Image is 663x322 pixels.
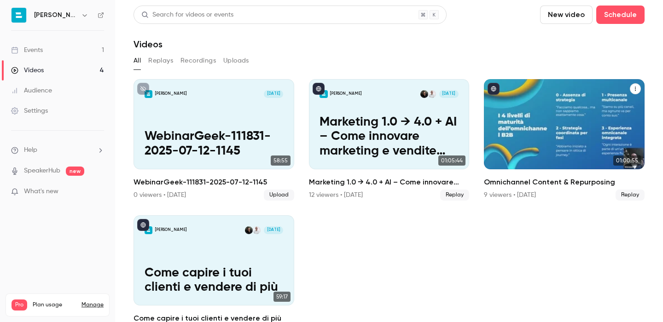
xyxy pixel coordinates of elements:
[616,190,645,201] span: Replay
[440,190,469,201] span: Replay
[134,177,294,188] h2: WebinarGeek-111831-2025-07-12-1145
[134,79,294,201] li: WebinarGeek-111831-2025-07-12-1145
[155,227,186,233] p: [PERSON_NAME]
[320,115,459,159] p: Marketing 1.0 → 4.0 + AI – Come innovare marketing e vendite con gli strumenti giusti
[484,79,645,201] li: Omnichannel Content & Repurposing
[484,177,645,188] h2: Omnichannel Content & Repurposing
[428,90,436,98] img: Giovanni Repola
[145,266,284,295] p: Come capire i tuoi clienti e vendere di più
[34,11,77,20] h6: [PERSON_NAME]
[103,54,153,60] div: Keyword (traffico)
[264,190,294,201] span: Upload
[141,10,233,20] div: Search for videos or events
[155,91,186,97] p: [PERSON_NAME]
[309,79,470,201] li: Marketing 1.0 → 4.0 + AI – Come innovare marketing e vendite con gli strumenti giusti
[134,39,163,50] h1: Videos
[24,145,37,155] span: Help
[48,54,70,60] div: Dominio
[11,46,43,55] div: Events
[134,190,186,200] div: 0 viewers • [DATE]
[273,292,291,302] span: 59:17
[484,79,645,201] a: 01:00:55Omnichannel Content & Repurposing9 viewers • [DATE]Replay
[180,53,216,68] button: Recordings
[81,301,104,309] a: Manage
[613,155,641,166] span: 01:00:55
[488,83,500,95] button: published
[420,90,428,98] img: Davide Berardino
[11,145,104,155] li: help-dropdown-opener
[15,24,22,31] img: website_grey.svg
[438,155,465,166] span: 01:05:44
[223,53,249,68] button: Uploads
[12,8,26,23] img: Bryan srl
[93,188,104,196] iframe: Noticeable Trigger
[145,129,284,158] p: WebinarGeek-111831-2025-07-12-1145
[24,24,132,31] div: [PERSON_NAME]: [DOMAIN_NAME]
[264,90,283,98] span: [DATE]
[309,190,363,200] div: 12 viewers • [DATE]
[330,91,361,97] p: [PERSON_NAME]
[309,177,470,188] h2: Marketing 1.0 → 4.0 + AI – Come innovare marketing e vendite con gli strumenti giusti
[309,79,470,201] a: Marketing 1.0 → 4.0 + AI – Come innovare marketing e vendite con gli strumenti giusti[PERSON_NAME...
[148,53,173,68] button: Replays
[137,83,149,95] button: unpublished
[66,167,84,176] span: new
[11,86,52,95] div: Audience
[26,15,45,22] div: v 4.0.25
[134,6,645,316] section: Videos
[93,53,100,61] img: tab_keywords_by_traffic_grey.svg
[245,226,253,234] img: Davide Berardino
[134,53,141,68] button: All
[439,90,459,98] span: [DATE]
[24,187,58,196] span: What's new
[264,226,283,234] span: [DATE]
[33,301,76,309] span: Plan usage
[271,155,291,166] span: 58:55
[313,83,325,95] button: published
[38,53,46,61] img: tab_domain_overview_orange.svg
[596,6,645,24] button: Schedule
[24,166,60,176] a: SpeakerHub
[540,6,593,24] button: New video
[253,226,261,234] img: Giovanni Repola
[134,79,294,201] a: WebinarGeek-111831-2025-07-12-1145[PERSON_NAME][DATE]WebinarGeek-111831-2025-07-12-114558:55Webin...
[15,15,22,22] img: logo_orange.svg
[12,299,27,310] span: Pro
[137,219,149,231] button: published
[11,106,48,115] div: Settings
[484,190,536,200] div: 9 viewers • [DATE]
[11,66,44,75] div: Videos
